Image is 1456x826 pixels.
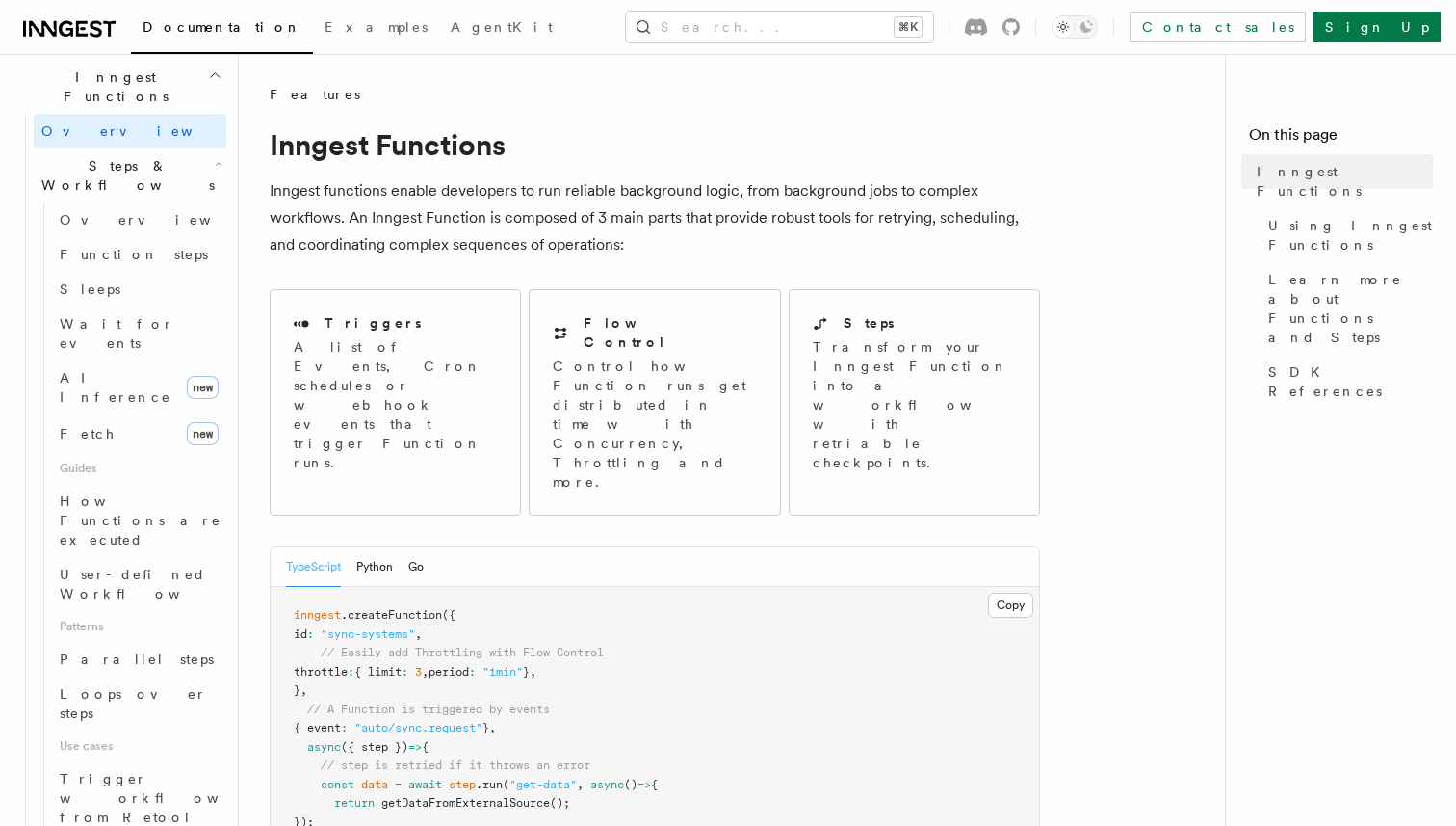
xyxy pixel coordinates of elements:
a: SDK References [1261,355,1433,409]
span: return [334,796,375,810]
a: Parallel steps [52,642,226,677]
span: // step is retried if it throws an error [321,759,590,772]
a: How Functions are executed [52,484,226,557]
span: Trigger workflows from Retool [60,771,272,825]
p: Transform your Inngest Function into a workflow with retriable checkpoints. [813,337,1019,472]
span: async [590,778,624,791]
span: { event [294,721,341,734]
span: 3 [415,665,422,679]
button: Inngest Functions [15,60,226,114]
span: : [348,665,354,679]
a: Function steps [52,237,226,272]
span: // A Function is triggered by events [307,703,550,716]
kbd: ⌘K [895,17,922,37]
span: ({ [442,608,455,622]
span: "auto/sync.request" [354,721,482,734]
span: } [523,665,530,679]
span: Features [270,85,360,104]
span: Sleeps [60,281,120,297]
button: TypeScript [286,547,341,587]
span: , [422,665,429,679]
span: async [307,740,341,754]
a: Fetchnew [52,414,226,453]
span: Guides [52,453,226,484]
a: Documentation [131,6,313,54]
span: : [402,665,408,679]
a: Overview [34,114,226,148]
h2: Flow Control [584,313,756,352]
span: AI Inference [60,370,171,405]
span: getDataFromExternalSource [381,796,550,810]
a: Wait for events [52,306,226,360]
span: period [429,665,469,679]
span: ( [503,778,509,791]
a: Examples [313,6,439,52]
span: new [187,422,219,445]
span: => [408,740,422,754]
a: TriggersA list of Events, Cron schedules or webhook events that trigger Function runs. [270,289,521,516]
span: : [341,721,348,734]
span: = [395,778,402,791]
a: User-defined Workflows [52,557,226,611]
a: AgentKit [439,6,564,52]
button: Toggle dark mode [1052,15,1098,39]
span: id [294,627,307,641]
button: Search...⌘K [626,12,933,42]
span: Loops over steps [60,686,207,721]
a: Sign Up [1313,12,1441,42]
a: Sleeps [52,272,226,306]
span: Using Inngest Functions [1268,216,1433,254]
span: , [300,683,307,697]
span: (); [550,796,570,810]
p: A list of Events, Cron schedules or webhook events that trigger Function runs. [294,337,497,472]
a: Inngest Functions [1249,154,1433,208]
p: Control how Function runs get distributed in time with Concurrency, Throttling and more. [553,357,756,492]
h2: Steps [844,313,895,333]
span: , [415,627,422,641]
span: data [361,778,388,791]
span: Examples [325,19,428,35]
span: .run [476,778,503,791]
span: Overview [60,212,258,227]
span: // Easily add Throttling with Flow Control [321,646,604,659]
span: Learn more about Functions and Steps [1268,270,1433,347]
span: "sync-systems" [321,627,415,641]
a: AI Inferencenew [52,360,226,414]
span: AgentKit [451,19,553,35]
span: "get-data" [509,778,577,791]
a: Learn more about Functions and Steps [1261,262,1433,355]
span: throttle [294,665,348,679]
span: Documentation [143,19,301,35]
span: => [637,778,651,791]
span: ({ step }) [341,740,408,754]
a: Using Inngest Functions [1261,208,1433,262]
span: Use cases [52,731,226,761]
span: } [294,683,300,697]
span: .createFunction [341,608,442,622]
span: { limit [354,665,402,679]
button: Go [408,547,424,587]
span: How Functions are executed [60,493,221,547]
a: Flow ControlControl how Function runs get distributed in time with Concurrency, Throttling and more. [529,289,780,516]
span: , [577,778,584,791]
span: Fetch [60,426,116,441]
a: Loops over steps [52,677,226,731]
a: Contact sales [1130,12,1306,42]
p: Inngest functions enable developers to run reliable background logic, from background jobs to com... [270,177,1040,258]
h4: On this page [1249,123,1433,154]
span: { [651,778,658,791]
span: : [307,627,314,641]
span: , [489,721,496,734]
span: , [530,665,536,679]
span: Inngest Functions [15,67,208,106]
span: () [624,778,637,791]
span: inngest [294,608,341,622]
button: Steps & Workflows [34,148,226,202]
span: await [408,778,442,791]
button: Python [356,547,393,587]
a: Overview [52,202,226,237]
span: Function steps [60,247,208,262]
span: Overview [41,123,240,139]
span: : [469,665,476,679]
span: "1min" [482,665,523,679]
